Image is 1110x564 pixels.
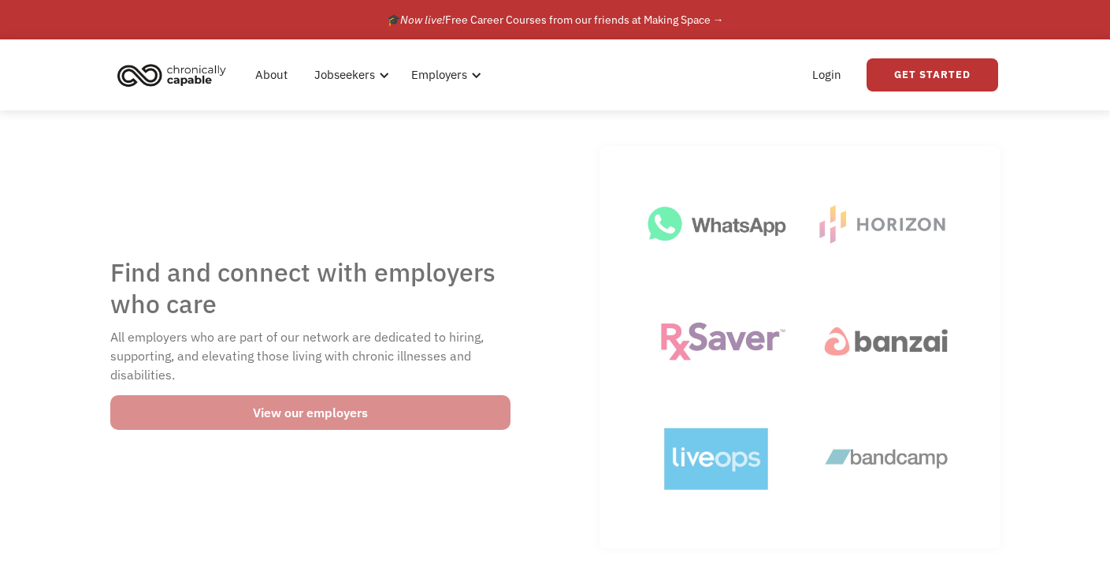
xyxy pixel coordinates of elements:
[411,65,467,84] div: Employers
[305,50,394,100] div: Jobseekers
[400,13,445,27] em: Now live!
[314,65,375,84] div: Jobseekers
[113,58,238,92] a: home
[110,327,511,384] div: All employers who are part of our network are dedicated to hiring, supporting, and elevating thos...
[110,395,511,430] a: View our employers
[246,50,297,100] a: About
[387,10,724,29] div: 🎓 Free Career Courses from our friends at Making Space →
[867,58,998,92] a: Get Started
[402,50,486,100] div: Employers
[113,58,231,92] img: Chronically Capable logo
[803,50,851,100] a: Login
[110,256,511,319] h1: Find and connect with employers who care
